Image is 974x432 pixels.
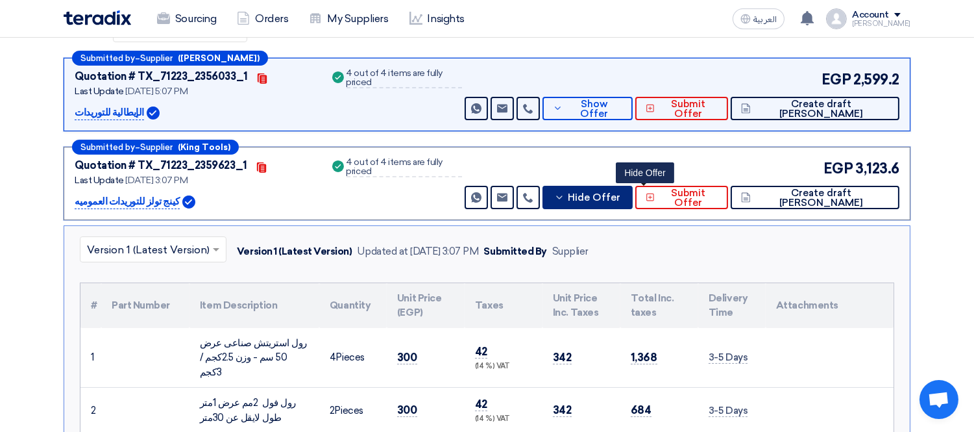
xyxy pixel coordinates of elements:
button: Submit Offer [635,186,729,209]
span: 42 [475,345,487,359]
span: Show Offer [566,99,622,119]
div: Supplier [552,244,589,259]
button: Hide Offer [542,186,633,209]
b: (King Tools) [178,143,230,151]
span: 2 [330,405,335,416]
div: – [72,140,239,155]
span: Create draft [PERSON_NAME] [754,188,889,208]
a: Open chat [919,380,958,419]
span: 684 [631,403,651,417]
th: Part Number [101,283,189,328]
span: [DATE] 5:07 PM [125,86,188,97]
span: 3-5 Days [709,351,748,364]
th: Quantity [319,283,387,328]
div: Version 1 (Latest Version) [237,244,352,259]
div: رول فول 2مم عرض 1متر طول لايقل عن 30متر [200,396,309,425]
div: رول استريتش صناعى عرض 50 سم - وزن 2.5كجم / 3كجم [200,336,309,380]
span: Submit Offer [658,99,718,119]
button: Show Offer [542,97,633,120]
span: 300 [397,403,417,417]
span: 42 [475,398,487,411]
span: العربية [753,15,777,24]
td: Pieces [319,328,387,388]
th: Attachments [766,283,894,328]
td: 1 [80,328,101,388]
div: (14 %) VAT [475,414,532,425]
span: 4 [330,351,336,363]
div: Quotation # TX_71223_2359623_1 [75,158,247,173]
p: كينج تولز للتوريدات العموميه [75,194,180,210]
img: Teradix logo [64,10,131,25]
div: – [72,51,268,66]
span: 1,368 [631,351,657,364]
button: Submit Offer [635,97,729,120]
span: Last Update [75,175,124,186]
span: 2,599.2 [853,69,899,90]
div: 4 out of 4 items are fully priced [347,69,462,88]
span: 342 [553,403,572,417]
span: Create draft [PERSON_NAME] [754,99,889,119]
button: العربية [733,8,785,29]
span: Supplier [140,143,173,151]
div: Submitted By [484,244,547,259]
div: (14 %) VAT [475,361,532,372]
th: # [80,283,101,328]
span: [DATE] 3:07 PM [125,175,188,186]
p: الإيطالية للتوريدات [75,105,144,121]
span: Supplier [140,54,173,62]
div: Hide Offer [616,162,674,183]
span: 300 [397,351,417,364]
span: Submitted by [80,143,135,151]
th: Item Description [189,283,319,328]
div: Updated at [DATE] 3:07 PM [358,244,479,259]
span: 3-5 Days [709,405,748,417]
span: Last Update [75,86,124,97]
span: Submitted by [80,54,135,62]
div: [PERSON_NAME] [852,20,910,27]
a: Orders [226,5,298,33]
th: Taxes [465,283,542,328]
div: 4 out of 4 items are fully priced [347,158,462,177]
th: Total Inc. taxes [620,283,698,328]
img: profile_test.png [826,8,847,29]
button: Create draft [PERSON_NAME] [731,97,899,120]
a: Insights [399,5,475,33]
span: EGP [823,158,853,179]
a: My Suppliers [298,5,398,33]
span: EGP [822,69,851,90]
span: Hide Offer [568,193,620,203]
b: ([PERSON_NAME]) [178,54,260,62]
a: Sourcing [147,5,226,33]
th: Unit Price (EGP) [387,283,465,328]
span: 3,123.6 [855,158,899,179]
th: Delivery Time [698,283,766,328]
button: Create draft [PERSON_NAME] [731,186,899,209]
div: Account [852,10,889,21]
span: Submit Offer [658,188,718,208]
div: Quotation # TX_71223_2356033_1 [75,69,248,84]
img: Verified Account [182,196,195,209]
th: Unit Price Inc. Taxes [542,283,620,328]
img: Verified Account [147,107,160,120]
span: 342 [553,351,572,364]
